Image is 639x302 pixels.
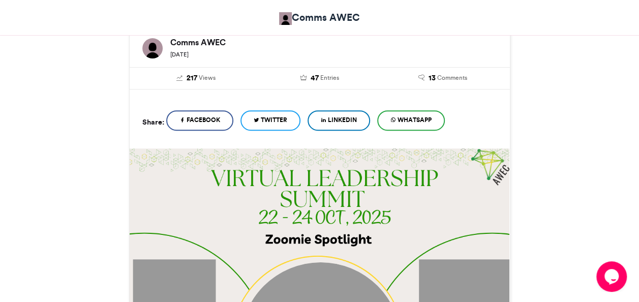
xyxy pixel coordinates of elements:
[279,10,360,25] a: Comms AWEC
[187,115,220,125] span: Facebook
[279,12,292,25] img: Comms AWEC
[596,261,629,292] iframe: chat widget
[199,73,216,82] span: Views
[320,73,339,82] span: Entries
[265,73,374,84] a: 47 Entries
[398,115,432,125] span: WhatsApp
[328,115,357,125] span: LinkedIn
[142,115,164,129] h5: Share:
[429,73,436,84] span: 13
[187,73,197,84] span: 217
[170,38,497,46] h6: Comms AWEC
[240,110,300,131] a: Twitter
[142,38,163,58] img: Comms AWEC
[166,110,233,131] a: Facebook
[437,73,467,82] span: Comments
[170,51,189,58] small: [DATE]
[389,73,497,84] a: 13 Comments
[261,115,287,125] span: Twitter
[308,110,370,131] a: LinkedIn
[310,73,318,84] span: 47
[142,73,251,84] a: 217 Views
[377,110,445,131] a: WhatsApp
